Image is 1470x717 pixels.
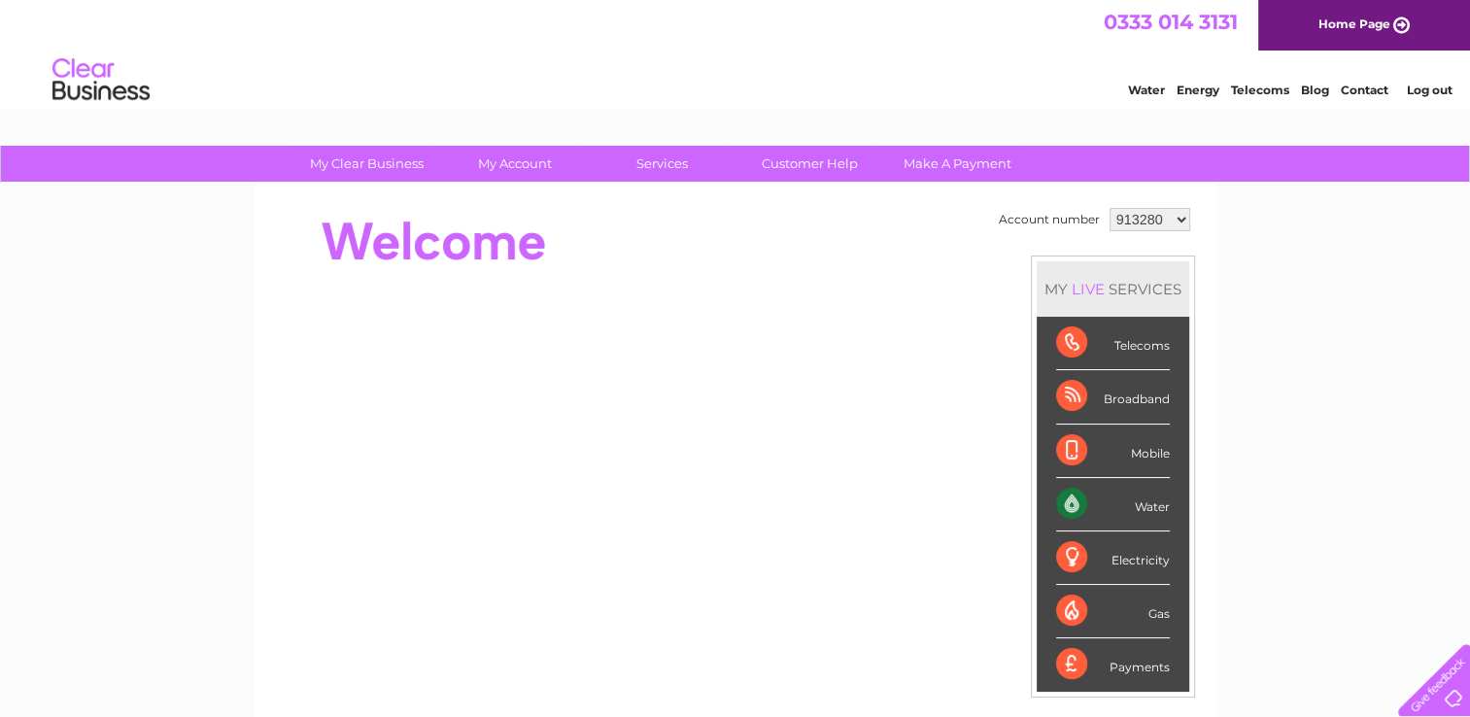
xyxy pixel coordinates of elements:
[277,11,1195,94] div: Clear Business is a trading name of Verastar Limited (registered in [GEOGRAPHIC_DATA] No. 3667643...
[434,146,595,182] a: My Account
[877,146,1038,182] a: Make A Payment
[1056,317,1170,370] div: Telecoms
[994,203,1105,236] td: Account number
[1056,425,1170,478] div: Mobile
[1301,83,1329,97] a: Blog
[287,146,447,182] a: My Clear Business
[730,146,890,182] a: Customer Help
[1068,280,1109,298] div: LIVE
[1056,370,1170,424] div: Broadband
[1056,585,1170,638] div: Gas
[1231,83,1289,97] a: Telecoms
[1177,83,1219,97] a: Energy
[1406,83,1452,97] a: Log out
[1056,638,1170,691] div: Payments
[1104,10,1238,34] a: 0333 014 3131
[582,146,742,182] a: Services
[51,51,151,110] img: logo.png
[1056,478,1170,531] div: Water
[1037,261,1189,317] div: MY SERVICES
[1056,531,1170,585] div: Electricity
[1341,83,1388,97] a: Contact
[1128,83,1165,97] a: Water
